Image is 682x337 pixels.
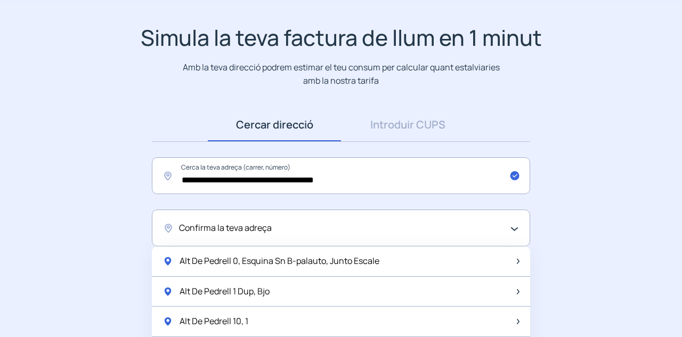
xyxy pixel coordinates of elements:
img: location-pin-green.svg [163,316,173,327]
span: Alt De Pedrell 1 Dup, Bjo [180,285,270,299]
p: Amb la teva direcció podrem estimar el teu consum per calcular quant estalviaries amb la nostra t... [181,61,502,87]
span: Confirma la teva adreça [179,221,272,235]
h1: Simula la teva factura de llum en 1 minut [141,25,542,51]
img: arrow-next-item.svg [517,319,519,324]
img: arrow-next-item.svg [517,259,519,264]
a: Introduir CUPS [341,108,474,141]
span: Alt De Pedrell 0, Esquina Sn B-palauto, Junto Escale [180,254,379,268]
span: Alt De Pedrell 10, 1 [180,315,248,328]
a: Cercar direcció [208,108,341,141]
img: location-pin-green.svg [163,286,173,297]
img: arrow-next-item.svg [517,289,519,294]
img: location-pin-green.svg [163,256,173,267]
